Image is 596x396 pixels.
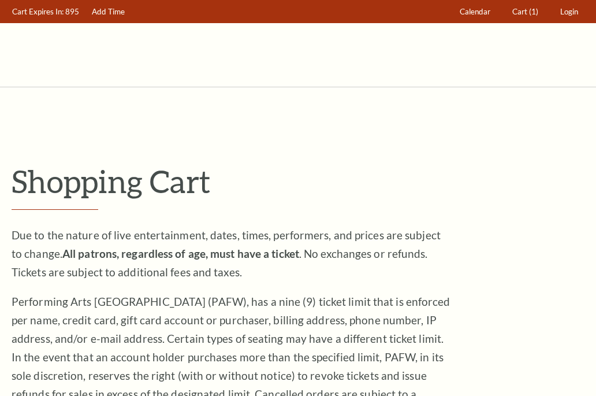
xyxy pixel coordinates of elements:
[455,1,496,23] a: Calendar
[507,1,544,23] a: Cart (1)
[512,7,527,16] span: Cart
[62,247,299,260] strong: All patrons, regardless of age, must have a ticket
[87,1,131,23] a: Add Time
[460,7,490,16] span: Calendar
[12,162,584,200] p: Shopping Cart
[560,7,578,16] span: Login
[529,7,538,16] span: (1)
[65,7,79,16] span: 895
[12,228,441,279] span: Due to the nature of live entertainment, dates, times, performers, and prices are subject to chan...
[555,1,584,23] a: Login
[12,7,64,16] span: Cart Expires In:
